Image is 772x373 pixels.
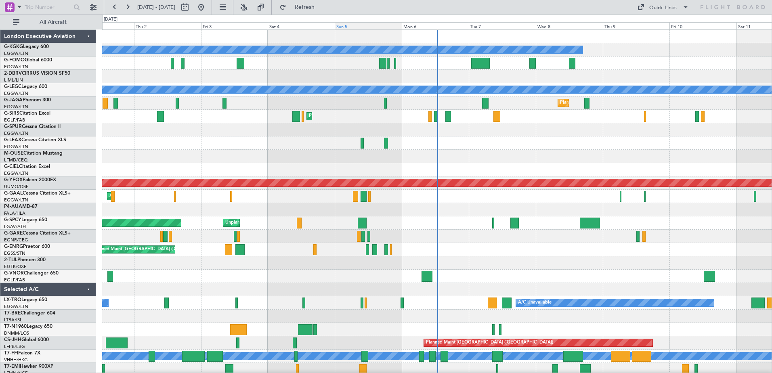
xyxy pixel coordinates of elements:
a: G-CIELCitation Excel [4,164,50,169]
a: EGNR/CEG [4,237,28,243]
a: G-SIRSCitation Excel [4,111,50,116]
a: EGTK/OXF [4,264,26,270]
a: T7-N1960Legacy 650 [4,324,52,329]
a: VHHH/HKG [4,357,28,363]
span: T7-FFI [4,351,18,356]
div: Fri 10 [669,22,736,29]
span: 2-DBRV [4,71,22,76]
a: G-FOMOGlobal 6000 [4,58,52,63]
a: EGGW/LTN [4,104,28,110]
a: EGGW/LTN [4,304,28,310]
div: Wed 8 [536,22,603,29]
a: EGGW/LTN [4,144,28,150]
button: Refresh [276,1,324,14]
span: CS-JHH [4,337,21,342]
a: EGLF/FAB [4,117,25,123]
div: AOG Maint Dusseldorf [109,190,156,202]
a: G-GARECessna Citation XLS+ [4,231,71,236]
a: T7-BREChallenger 604 [4,311,55,316]
span: T7-N1960 [4,324,27,329]
div: Unplanned Maint [GEOGRAPHIC_DATA] [225,217,308,229]
a: LX-TROLegacy 650 [4,298,47,302]
a: FALA/HLA [4,210,25,216]
span: M-OUSE [4,151,23,156]
div: Planned Maint [GEOGRAPHIC_DATA] ([GEOGRAPHIC_DATA]) [309,110,436,122]
span: G-GARE [4,231,23,236]
div: Sat 4 [268,22,335,29]
span: T7-BRE [4,311,21,316]
span: G-LEGC [4,84,21,89]
a: EGGW/LTN [4,50,28,57]
div: Fri 3 [201,22,268,29]
div: Thu 2 [134,22,201,29]
a: 2-DBRVCIRRUS VISION SF50 [4,71,70,76]
a: LGAV/ATH [4,224,26,230]
a: EGGW/LTN [4,64,28,70]
span: G-SPUR [4,124,22,129]
div: Tue 7 [469,22,536,29]
a: EGLF/FAB [4,277,25,283]
span: LX-TRO [4,298,21,302]
span: G-LEAX [4,138,21,142]
div: Planned Maint [GEOGRAPHIC_DATA] ([GEOGRAPHIC_DATA]) [560,97,687,109]
a: CS-JHHGlobal 6000 [4,337,49,342]
div: Mon 6 [402,22,469,29]
a: G-GAALCessna Citation XLS+ [4,191,71,196]
a: T7-EMIHawker 900XP [4,364,53,369]
span: T7-EMI [4,364,20,369]
a: UUMO/OSF [4,184,28,190]
a: G-YFOXFalcon 2000EX [4,178,56,182]
a: EGGW/LTN [4,90,28,96]
a: LTBA/ISL [4,317,22,323]
input: Trip Number [25,1,71,13]
a: T7-FFIFalcon 7X [4,351,40,356]
span: G-SPCY [4,218,21,222]
span: P4-AUA [4,204,22,209]
a: M-OUSECitation Mustang [4,151,63,156]
a: EGGW/LTN [4,170,28,176]
a: LFPB/LBG [4,344,25,350]
div: [DATE] [104,16,117,23]
span: Refresh [288,4,322,10]
span: G-VNOR [4,271,24,276]
a: P4-AUAMD-87 [4,204,38,209]
span: G-CIEL [4,164,19,169]
a: G-SPCYLegacy 650 [4,218,47,222]
a: EGSS/STN [4,250,25,256]
a: LFMD/CEQ [4,157,27,163]
div: Planned Maint [GEOGRAPHIC_DATA] ([GEOGRAPHIC_DATA]) [426,337,553,349]
div: Planned Maint [GEOGRAPHIC_DATA] ([GEOGRAPHIC_DATA]) [93,243,220,256]
a: 2-TIJLPhenom 300 [4,258,46,262]
span: G-GAAL [4,191,23,196]
a: DNMM/LOS [4,330,29,336]
button: Quick Links [633,1,693,14]
a: G-SPURCessna Citation II [4,124,61,129]
span: G-KGKG [4,44,23,49]
a: G-JAGAPhenom 300 [4,98,51,103]
span: 2-TIJL [4,258,17,262]
a: G-LEAXCessna Citation XLS [4,138,66,142]
a: EGGW/LTN [4,197,28,203]
div: Quick Links [649,4,677,12]
span: [DATE] - [DATE] [137,4,175,11]
span: G-SIRS [4,111,19,116]
div: Thu 9 [603,22,670,29]
span: G-ENRG [4,244,23,249]
span: All Aircraft [21,19,85,25]
a: G-LEGCLegacy 600 [4,84,47,89]
span: G-YFOX [4,178,23,182]
a: G-ENRGPraetor 600 [4,244,50,249]
a: G-KGKGLegacy 600 [4,44,49,49]
button: All Aircraft [9,16,88,29]
div: A/C Unavailable [518,297,552,309]
a: G-VNORChallenger 650 [4,271,59,276]
span: G-FOMO [4,58,25,63]
a: EGGW/LTN [4,130,28,136]
a: LIML/LIN [4,77,23,83]
div: Sun 5 [335,22,402,29]
span: G-JAGA [4,98,23,103]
